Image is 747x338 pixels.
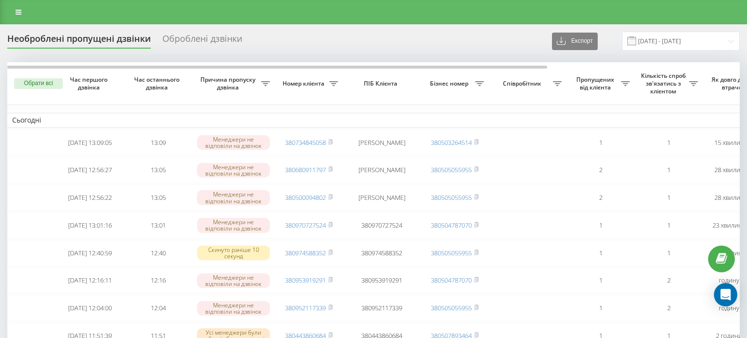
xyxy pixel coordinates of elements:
td: [PERSON_NAME] [343,130,421,156]
a: 380505055955 [431,303,472,312]
td: 380970727524 [343,213,421,238]
span: Причина пропуску дзвінка [197,76,261,91]
td: [DATE] 12:56:22 [56,185,124,211]
div: Менеджери не відповіли на дзвінок [197,218,270,232]
span: ПІБ Клієнта [351,80,412,88]
span: Кількість спроб зв'язатись з клієнтом [640,72,689,95]
td: 1 [635,185,703,211]
td: 13:05 [124,185,192,211]
td: 12:40 [124,240,192,266]
div: Оброблені дзвінки [162,34,242,49]
td: [DATE] 13:01:16 [56,213,124,238]
td: [DATE] 12:16:11 [56,268,124,294]
a: 380952117339 [285,303,326,312]
button: Експорт [552,33,598,50]
td: 380953919291 [343,268,421,294]
td: [PERSON_NAME] [343,157,421,183]
span: Час першого дзвінка [64,76,116,91]
a: 380974588352 [285,249,326,257]
td: 1 [567,213,635,238]
a: 380970727524 [285,221,326,230]
span: Співробітник [494,80,553,88]
a: 380505055955 [431,165,472,174]
a: 380734845058 [285,138,326,147]
td: 1 [635,157,703,183]
td: 380952117339 [343,295,421,321]
td: 1 [635,130,703,156]
span: Номер клієнта [280,80,329,88]
td: 1 [567,130,635,156]
td: 12:16 [124,268,192,294]
div: Менеджери не відповіли на дзвінок [197,135,270,150]
div: Open Intercom Messenger [714,283,737,306]
td: 13:05 [124,157,192,183]
td: 1 [567,240,635,266]
td: 2 [567,185,635,211]
span: Час останнього дзвінка [132,76,184,91]
a: 380504787070 [431,221,472,230]
td: [DATE] 13:09:05 [56,130,124,156]
td: 380974588352 [343,240,421,266]
td: 1 [567,268,635,294]
td: 1 [635,240,703,266]
td: 2 [567,157,635,183]
td: 1 [567,295,635,321]
div: Необроблені пропущені дзвінки [7,34,151,49]
td: [DATE] 12:56:27 [56,157,124,183]
td: 12:04 [124,295,192,321]
td: 1 [635,213,703,238]
div: Менеджери не відповіли на дзвінок [197,301,270,316]
a: 380505055955 [431,193,472,202]
a: 380953919291 [285,276,326,285]
div: Скинуто раніше 10 секунд [197,246,270,260]
button: Обрати всі [14,78,63,89]
td: 13:01 [124,213,192,238]
a: 380680911797 [285,165,326,174]
a: 380503264514 [431,138,472,147]
td: 13:09 [124,130,192,156]
span: Бізнес номер [426,80,475,88]
a: 380500094802 [285,193,326,202]
span: Пропущених від клієнта [571,76,621,91]
td: [DATE] 12:40:59 [56,240,124,266]
td: [PERSON_NAME] [343,185,421,211]
div: Менеджери не відповіли на дзвінок [197,163,270,178]
a: 380505055955 [431,249,472,257]
div: Менеджери не відповіли на дзвінок [197,190,270,205]
div: Менеджери не відповіли на дзвінок [197,273,270,288]
td: 2 [635,295,703,321]
td: 2 [635,268,703,294]
a: 380504787070 [431,276,472,285]
td: [DATE] 12:04:00 [56,295,124,321]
